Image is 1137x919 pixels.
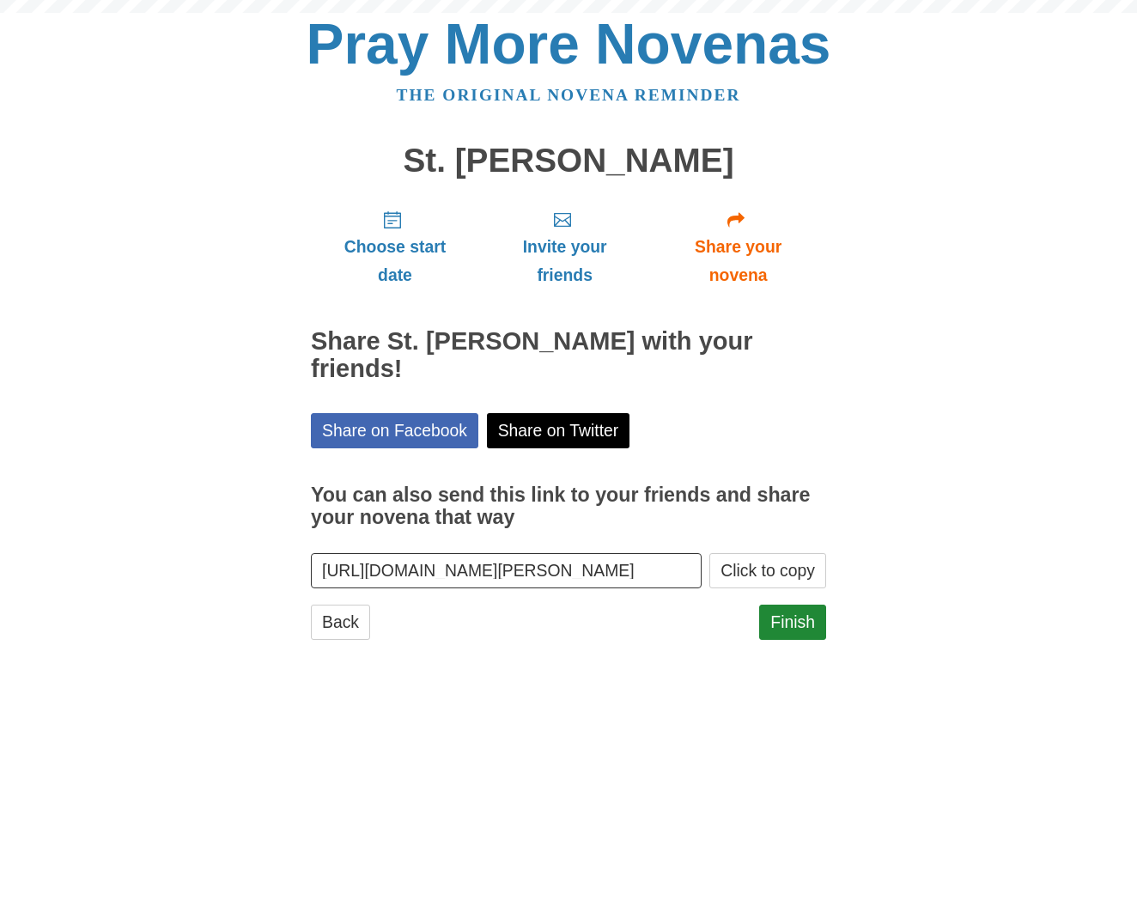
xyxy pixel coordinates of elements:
a: Pray More Novenas [307,12,831,76]
a: Share your novena [650,196,826,298]
span: Choose start date [328,233,462,289]
button: Click to copy [709,553,826,588]
a: Back [311,605,370,640]
span: Invite your friends [496,233,633,289]
a: The original novena reminder [397,86,741,104]
h1: St. [PERSON_NAME] [311,143,826,180]
a: Share on Facebook [311,413,478,448]
a: Invite your friends [479,196,650,298]
h3: You can also send this link to your friends and share your novena that way [311,484,826,528]
h2: Share St. [PERSON_NAME] with your friends! [311,328,826,383]
a: Choose start date [311,196,479,298]
span: Share your novena [667,233,809,289]
a: Share on Twitter [487,413,630,448]
a: Finish [759,605,826,640]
